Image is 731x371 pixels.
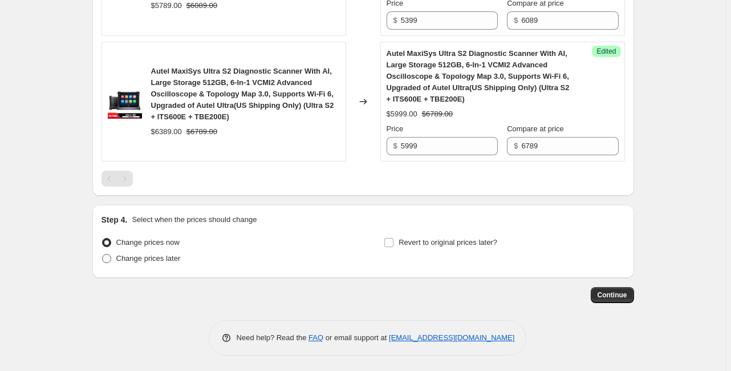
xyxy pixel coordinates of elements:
span: $ [393,142,397,150]
span: $ [393,16,397,25]
h2: Step 4. [101,214,128,225]
span: Continue [598,291,627,300]
strike: $6789.00 [422,108,453,120]
p: Select when the prices should change [132,214,257,225]
span: Change prices now [116,238,180,247]
span: Edited [596,47,616,56]
span: Autel MaxiSys Ultra S2 Diagnostic Scanner With AI, Large Storage 512GB, 6-In-1 VCMI2 Advanced Osc... [151,67,334,121]
div: $6389.00 [151,126,182,138]
span: Autel MaxiSys Ultra S2 Diagnostic Scanner With AI, Large Storage 512GB, 6-In-1 VCMI2 Advanced Osc... [387,49,570,103]
span: Revert to original prices later? [399,238,497,247]
a: FAQ [308,333,323,342]
strike: $6789.00 [186,126,217,138]
span: Need help? Read the [237,333,309,342]
span: Change prices later [116,254,181,263]
span: Compare at price [507,124,564,133]
span: Price [387,124,404,133]
nav: Pagination [101,171,133,187]
span: or email support at [323,333,389,342]
button: Continue [591,287,634,303]
a: [EMAIL_ADDRESS][DOMAIN_NAME] [389,333,514,342]
img: Ultra_S2_80x.png [108,84,142,119]
div: $5999.00 [387,108,417,120]
span: $ [514,142,518,150]
span: $ [514,16,518,25]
